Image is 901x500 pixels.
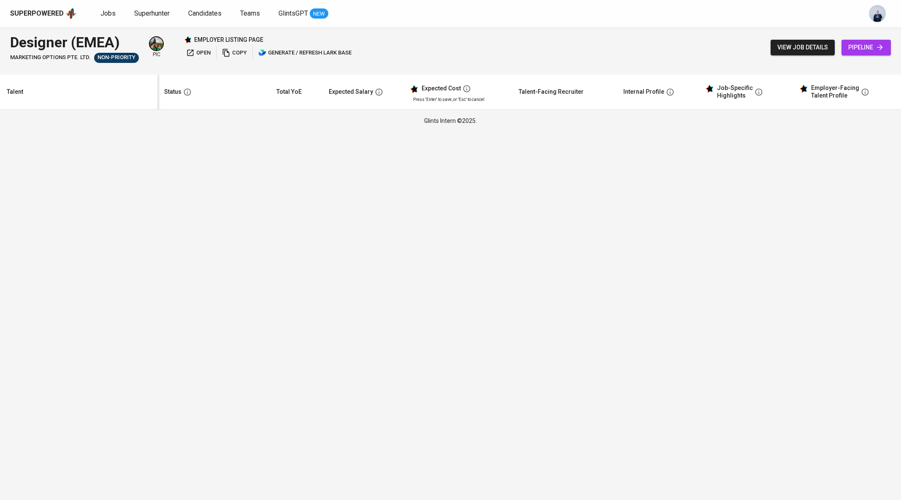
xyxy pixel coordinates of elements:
img: lark [258,49,267,57]
img: glints_star.svg [799,84,808,93]
a: Teams [240,8,262,19]
a: GlintsGPT NEW [279,8,328,19]
span: Non-Priority [94,54,139,62]
span: open [186,48,211,58]
p: Press 'Enter' to save, or 'Esc' to cancel [413,96,505,103]
div: pic [149,36,164,58]
span: generate / refresh lark base [258,48,352,58]
div: Talent-Facing Recruiter [519,87,584,97]
span: MARKETING OPTIONS PTE. LTD. [10,54,91,62]
span: pipeline [848,42,884,53]
img: eva@glints.com [150,37,163,50]
span: view job details [777,42,828,53]
button: view job details [771,40,835,55]
span: Candidates [188,9,222,17]
div: Designer (EMEA) [10,32,139,53]
span: Superhunter [134,9,170,17]
img: glints_star.svg [410,85,418,93]
img: app logo [65,7,77,20]
button: open [184,46,213,60]
p: employer listing page [194,35,263,44]
img: Glints Star [184,36,192,43]
div: Job-Specific Highlights [717,84,753,99]
a: Superhunter [134,8,171,19]
span: NEW [310,10,328,18]
div: Expected Salary [329,87,373,97]
div: Expected Cost [422,85,461,92]
div: Internal Profile [623,87,664,97]
span: copy [222,48,247,58]
div: Employer-Facing Talent Profile [811,84,859,99]
img: annisa@glints.com [869,5,886,22]
a: Jobs [100,8,117,19]
span: Jobs [100,9,116,17]
span: Teams [240,9,260,17]
button: copy [220,46,249,60]
div: Status [164,87,181,97]
button: lark generate / refresh lark base [256,46,354,60]
div: Total YoE [276,87,302,97]
a: Superpoweredapp logo [10,7,77,20]
div: Pending Client’s Feedback [94,53,139,63]
span: GlintsGPT [279,9,308,17]
img: glints_star.svg [705,84,714,93]
div: Superpowered [10,9,64,19]
a: pipeline [841,40,891,55]
div: Talent [7,87,23,97]
a: Candidates [188,8,223,19]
